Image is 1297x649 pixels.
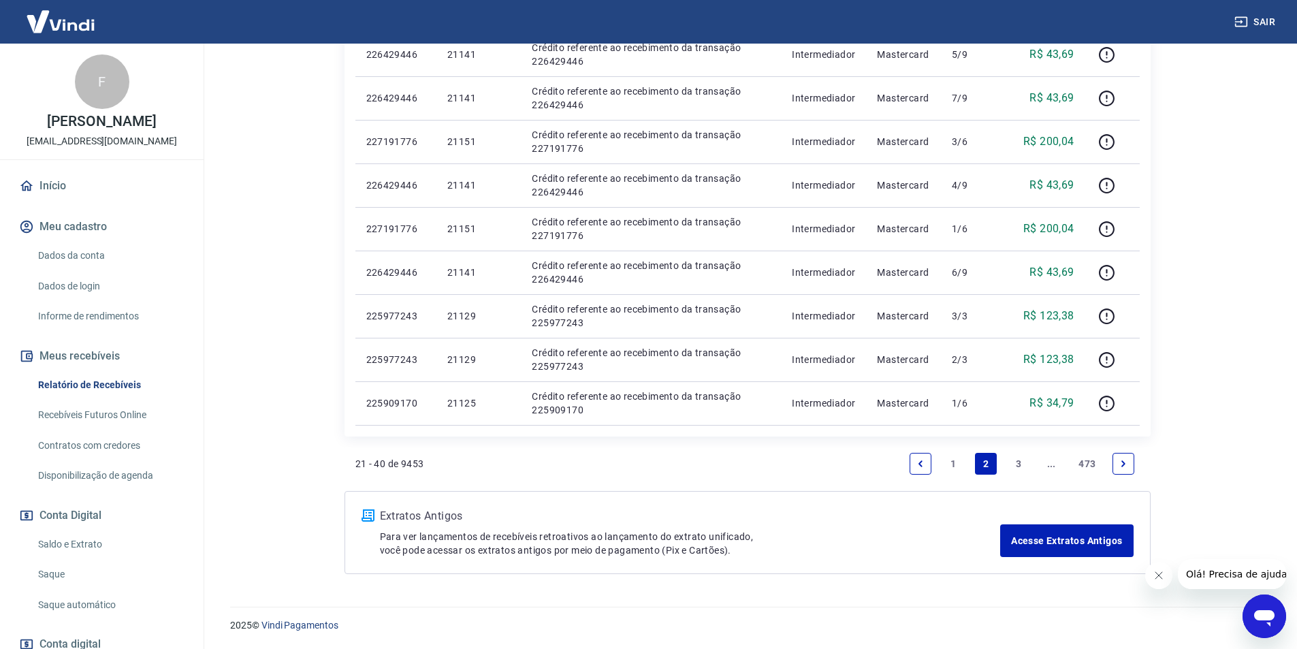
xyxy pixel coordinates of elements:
[975,453,997,475] a: Page 2 is your current page
[1145,562,1172,589] iframe: Fechar mensagem
[33,371,187,399] a: Relatório de Recebíveis
[447,222,510,236] p: 21151
[447,396,510,410] p: 21125
[33,560,187,588] a: Saque
[1023,351,1074,368] p: R$ 123,38
[1008,453,1029,475] a: Page 3
[366,48,426,61] p: 226429446
[792,222,855,236] p: Intermediador
[792,135,855,148] p: Intermediador
[366,396,426,410] p: 225909170
[16,212,187,242] button: Meu cadastro
[33,591,187,619] a: Saque automático
[877,48,930,61] p: Mastercard
[33,432,187,460] a: Contratos com credores
[366,222,426,236] p: 227191776
[952,48,992,61] p: 5/9
[16,501,187,531] button: Conta Digital
[380,508,1001,524] p: Extratos Antigos
[33,401,187,429] a: Recebíveis Futuros Online
[366,266,426,279] p: 226429446
[447,48,510,61] p: 21141
[447,91,510,105] p: 21141
[1029,395,1074,411] p: R$ 34,79
[952,222,992,236] p: 1/6
[877,222,930,236] p: Mastercard
[792,266,855,279] p: Intermediador
[1040,453,1062,475] a: Jump forward
[952,396,992,410] p: 1/6
[1023,221,1074,237] p: R$ 200,04
[910,453,931,475] a: Previous page
[877,353,930,366] p: Mastercard
[47,114,156,129] p: [PERSON_NAME]
[1112,453,1134,475] a: Next page
[952,353,992,366] p: 2/3
[877,178,930,192] p: Mastercard
[532,84,770,112] p: Crédito referente ao recebimento da transação 226429446
[362,509,374,522] img: ícone
[75,54,129,109] div: F
[877,309,930,323] p: Mastercard
[952,309,992,323] p: 3/3
[33,272,187,300] a: Dados de login
[1029,90,1074,106] p: R$ 43,69
[16,171,187,201] a: Início
[792,309,855,323] p: Intermediador
[33,242,187,270] a: Dados da conta
[1023,133,1074,150] p: R$ 200,04
[447,135,510,148] p: 21151
[1029,264,1074,281] p: R$ 43,69
[1232,10,1281,35] button: Sair
[877,266,930,279] p: Mastercard
[792,396,855,410] p: Intermediador
[366,135,426,148] p: 227191776
[952,178,992,192] p: 4/9
[447,178,510,192] p: 21141
[952,135,992,148] p: 3/6
[532,172,770,199] p: Crédito referente ao recebimento da transação 226429446
[942,453,964,475] a: Page 1
[230,618,1264,633] p: 2025 ©
[532,41,770,68] p: Crédito referente ao recebimento da transação 226429446
[33,531,187,558] a: Saldo e Extrato
[792,178,855,192] p: Intermediador
[16,1,105,42] img: Vindi
[532,128,770,155] p: Crédito referente ao recebimento da transação 227191776
[904,447,1139,480] ul: Pagination
[952,91,992,105] p: 7/9
[1178,559,1286,589] iframe: Mensagem da empresa
[33,302,187,330] a: Informe de rendimentos
[366,353,426,366] p: 225977243
[532,259,770,286] p: Crédito referente ao recebimento da transação 226429446
[366,91,426,105] p: 226429446
[532,302,770,330] p: Crédito referente ao recebimento da transação 225977243
[447,309,510,323] p: 21129
[792,48,855,61] p: Intermediador
[532,215,770,242] p: Crédito referente ao recebimento da transação 227191776
[33,462,187,490] a: Disponibilização de agenda
[1000,524,1133,557] a: Acesse Extratos Antigos
[16,341,187,371] button: Meus recebíveis
[532,390,770,417] p: Crédito referente ao recebimento da transação 225909170
[447,353,510,366] p: 21129
[792,91,855,105] p: Intermediador
[952,266,992,279] p: 6/9
[877,396,930,410] p: Mastercard
[261,620,338,631] a: Vindi Pagamentos
[1243,595,1286,638] iframe: Botão para abrir a janela de mensagens
[1029,177,1074,193] p: R$ 43,69
[1023,308,1074,324] p: R$ 123,38
[366,178,426,192] p: 226429446
[355,457,424,471] p: 21 - 40 de 9453
[27,134,177,148] p: [EMAIL_ADDRESS][DOMAIN_NAME]
[8,10,114,20] span: Olá! Precisa de ajuda?
[380,530,1001,557] p: Para ver lançamentos de recebíveis retroativos ao lançamento do extrato unificado, você pode aces...
[1029,46,1074,63] p: R$ 43,69
[792,353,855,366] p: Intermediador
[532,346,770,373] p: Crédito referente ao recebimento da transação 225977243
[877,91,930,105] p: Mastercard
[877,135,930,148] p: Mastercard
[1073,453,1101,475] a: Page 473
[447,266,510,279] p: 21141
